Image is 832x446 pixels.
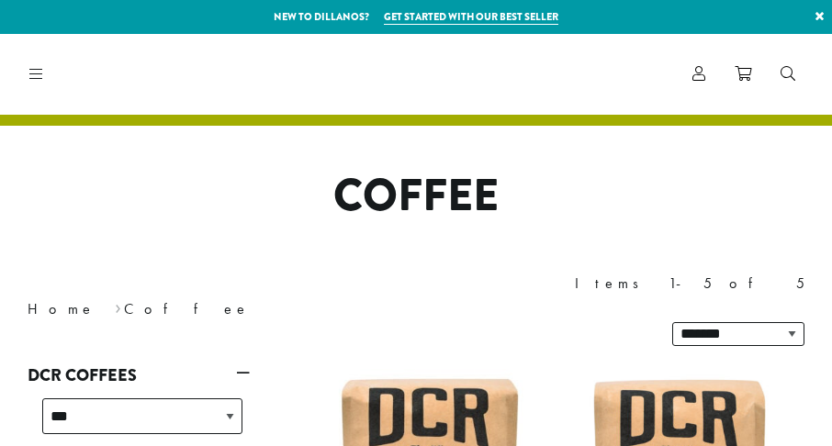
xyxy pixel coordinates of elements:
[14,170,818,223] h1: Coffee
[28,298,388,320] nav: Breadcrumb
[28,360,250,391] a: DCR Coffees
[115,292,121,320] span: ›
[384,9,558,25] a: Get started with our best seller
[766,59,810,89] a: Search
[575,273,804,295] div: Items 1-5 of 5
[28,299,96,318] a: Home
